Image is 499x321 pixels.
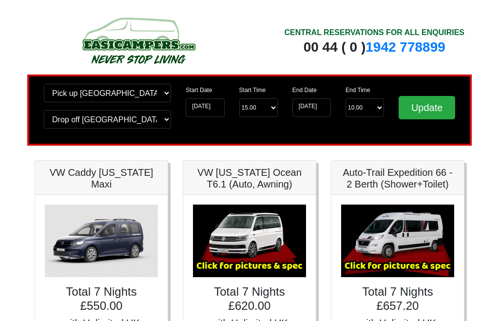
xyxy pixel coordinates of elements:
[193,285,306,313] h4: Total 7 Nights £620.00
[341,205,454,277] img: Auto-Trail Expedition 66 - 2 Berth (Shower+Toilet)
[186,98,224,117] input: Start Date
[292,98,331,117] input: Return Date
[45,167,158,190] h5: VW Caddy [US_STATE] Maxi
[292,86,317,94] label: End Date
[45,205,158,277] img: VW Caddy California Maxi
[186,86,212,94] label: Start Date
[399,96,455,119] input: Update
[46,14,231,67] img: campers-checkout-logo.png
[341,285,454,313] h4: Total 7 Nights £657.20
[193,167,306,190] h5: VW [US_STATE] Ocean T6.1 (Auto, Awning)
[193,205,306,277] img: VW California Ocean T6.1 (Auto, Awning)
[239,86,266,94] label: Start Time
[284,38,464,56] div: 00 44 ( 0 )
[45,285,158,313] h4: Total 7 Nights £550.00
[345,86,370,94] label: End Time
[284,27,464,38] div: CENTRAL RESERVATIONS FOR ALL ENQUIRIES
[365,39,445,55] a: 1942 778899
[341,167,454,190] h5: Auto-Trail Expedition 66 - 2 Berth (Shower+Toilet)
